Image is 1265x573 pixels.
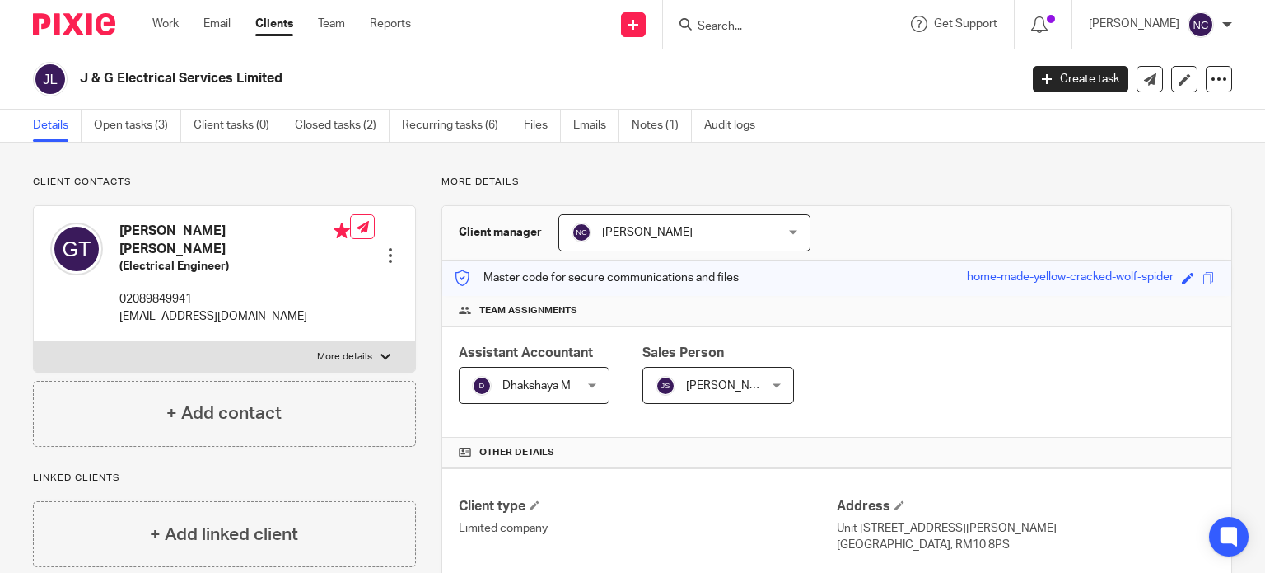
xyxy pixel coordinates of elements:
[334,223,350,239] i: Primary
[119,308,350,325] p: [EMAIL_ADDRESS][DOMAIN_NAME]
[50,223,103,275] img: svg%3E
[194,110,282,142] a: Client tasks (0)
[459,520,837,537] p: Limited company
[317,350,372,364] p: More details
[837,498,1215,515] h4: Address
[441,176,1232,189] p: More details
[479,446,554,459] span: Other details
[33,62,68,96] img: svg%3E
[472,376,492,396] img: svg%3E
[1033,66,1128,92] a: Create task
[967,269,1174,288] div: home-made-yellow-cracked-wolf-spider
[573,110,619,142] a: Emails
[119,291,350,308] p: 02089849941
[33,110,82,142] a: Details
[119,258,350,275] h5: (Electrical Engineer)
[459,498,837,515] h4: Client type
[632,110,692,142] a: Notes (1)
[572,223,591,242] img: svg%3E
[455,270,739,286] p: Master code for secure communications and files
[33,472,416,485] p: Linked clients
[502,380,571,392] span: Dhakshaya M
[837,520,1215,537] p: Unit [STREET_ADDRESS][PERSON_NAME]
[459,346,593,359] span: Assistant Accountant
[33,13,115,35] img: Pixie
[656,376,675,396] img: svg%3E
[524,110,561,142] a: Files
[166,401,282,426] h4: + Add contact
[33,176,416,189] p: Client contacts
[704,110,768,142] a: Audit logs
[203,16,231,32] a: Email
[119,223,350,258] h4: [PERSON_NAME] [PERSON_NAME]
[686,380,777,392] span: [PERSON_NAME]
[696,20,844,35] input: Search
[642,346,724,359] span: Sales Person
[934,18,997,30] span: Get Support
[94,110,181,142] a: Open tasks (3)
[1089,16,1179,32] p: [PERSON_NAME]
[318,16,345,32] a: Team
[255,16,293,32] a: Clients
[370,16,411,32] a: Reports
[150,522,298,547] h4: + Add linked client
[837,537,1215,553] p: [GEOGRAPHIC_DATA], RM10 8PS
[459,224,542,241] h3: Client manager
[152,16,179,32] a: Work
[479,304,577,317] span: Team assignments
[602,227,693,238] span: [PERSON_NAME]
[402,110,511,142] a: Recurring tasks (6)
[295,110,390,142] a: Closed tasks (2)
[80,70,823,87] h2: J & G Electrical Services Limited
[1188,12,1214,38] img: svg%3E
